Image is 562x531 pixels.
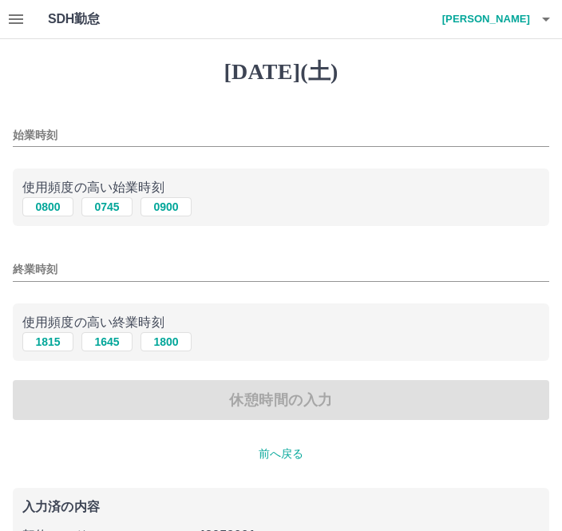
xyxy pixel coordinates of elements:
button: 1800 [140,332,192,351]
button: 0900 [140,197,192,216]
p: 使用頻度の高い始業時刻 [22,178,540,197]
button: 1645 [81,332,133,351]
p: 入力済の内容 [22,501,540,513]
button: 0745 [81,197,133,216]
h1: [DATE](土) [13,58,549,85]
p: 使用頻度の高い終業時刻 [22,313,540,332]
button: 0800 [22,197,73,216]
button: 1815 [22,332,73,351]
p: 前へ戻る [13,446,549,462]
